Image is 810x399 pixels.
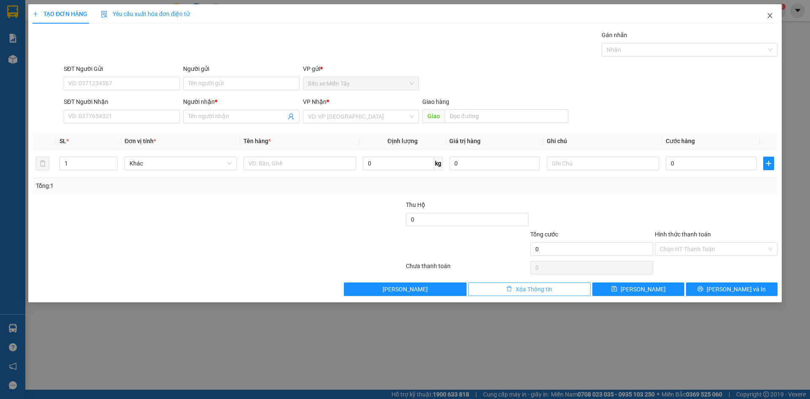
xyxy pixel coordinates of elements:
span: Cước hàng [666,138,695,144]
label: Gán nhãn [602,32,627,38]
button: Close [758,4,782,28]
button: plus [763,157,774,170]
span: Xóa Thông tin [516,285,552,294]
img: icon [101,11,108,18]
span: close [767,12,773,19]
div: Người nhận [183,97,299,106]
span: Tên hàng [243,138,271,144]
div: Chưa thanh toán [405,261,529,276]
div: SĐT Người Gửi [64,64,180,73]
span: TẠO ĐƠN HÀNG [32,11,87,17]
span: Đơn vị tính [124,138,156,144]
div: Người gửi [183,64,299,73]
span: printer [697,286,703,293]
span: Bến xe Miền Tây [308,77,414,90]
span: plus [32,11,38,17]
button: [PERSON_NAME] [344,282,467,296]
span: Giao [422,109,445,123]
span: Khác [130,157,232,170]
button: printer[PERSON_NAME] và In [686,282,778,296]
input: Dọc đường [445,109,568,123]
div: SĐT Người Nhận [64,97,180,106]
input: 0 [449,157,540,170]
span: kg [434,157,443,170]
div: VP gửi [303,64,419,73]
span: save [611,286,617,293]
button: delete [36,157,49,170]
span: [PERSON_NAME] [621,285,666,294]
button: save[PERSON_NAME] [592,282,684,296]
span: Giá trị hàng [449,138,481,144]
span: [PERSON_NAME] và In [707,285,766,294]
span: Định lượng [388,138,418,144]
span: delete [506,286,512,293]
th: Ghi chú [543,133,662,149]
label: Hình thức thanh toán [655,231,711,238]
span: plus [764,160,774,167]
span: Giao hàng [422,98,449,105]
span: Thu Hộ [406,201,425,208]
input: Ghi Chú [547,157,659,170]
span: [PERSON_NAME] [383,285,428,294]
span: user-add [288,113,294,120]
div: Tổng: 1 [36,181,313,190]
span: Tổng cước [530,231,558,238]
span: VP Nhận [303,98,327,105]
span: Yêu cầu xuất hóa đơn điện tử [101,11,190,17]
button: deleteXóa Thông tin [468,282,591,296]
span: SL [59,138,66,144]
input: VD: Bàn, Ghế [243,157,356,170]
